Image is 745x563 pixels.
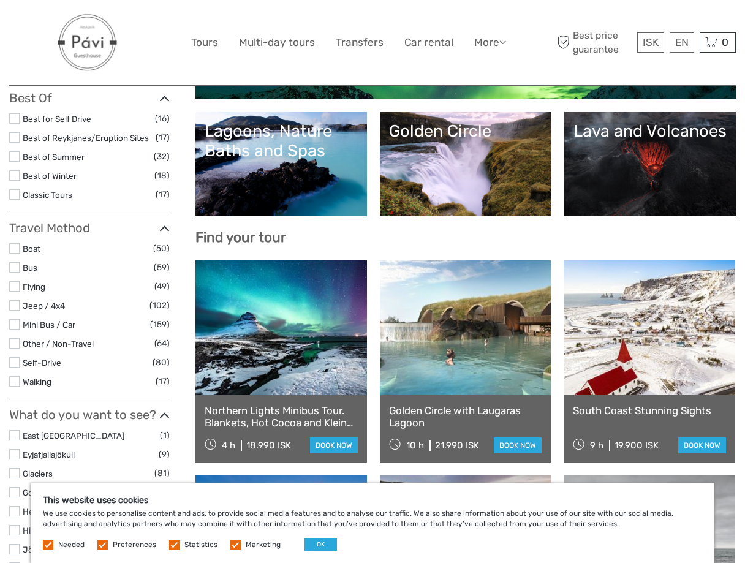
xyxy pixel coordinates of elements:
a: Eyjafjallajökull [23,450,75,459]
h3: Best Of [9,91,170,105]
button: Open LiveChat chat widget [141,19,156,34]
span: (102) [149,298,170,312]
span: 9 h [590,440,603,451]
a: Golden Circle [389,121,542,207]
div: 19.900 ISK [615,440,659,451]
span: (81) [154,466,170,480]
a: Glaciers [23,469,53,478]
span: (1) [160,428,170,442]
h5: This website uses cookies [43,495,702,505]
b: Find your tour [195,229,286,246]
span: Best price guarantee [554,29,635,56]
span: (159) [150,317,170,331]
a: Highlands [23,526,61,535]
span: (18) [154,168,170,183]
h3: What do you want to see? [9,407,170,422]
span: 0 [720,36,730,48]
a: Bus [23,263,37,273]
a: Golden Circle with Laugaras Lagoon [389,404,542,429]
span: (16) [155,111,170,126]
div: Lagoons, Nature Baths and Spas [205,121,358,161]
a: Walking [23,377,51,387]
a: Northern Lights Minibus Tour. Blankets, Hot Cocoa and Kleina pastry. Free retry. [205,404,358,429]
a: Golden Circle [23,488,73,497]
label: Preferences [113,540,156,550]
a: Jökulsárlón/[GEOGRAPHIC_DATA] [23,545,155,554]
label: Marketing [246,540,281,550]
a: Flying [23,282,45,292]
div: Golden Circle [389,121,542,141]
div: We use cookies to personalise content and ads, to provide social media features and to analyse ou... [31,483,714,563]
label: Needed [58,540,85,550]
a: Classic Tours [23,190,72,200]
span: (59) [154,260,170,274]
a: Other / Non-Travel [23,339,94,349]
span: (49) [154,279,170,293]
a: Best of Winter [23,171,77,181]
span: (17) [156,130,170,145]
div: 18.990 ISK [246,440,291,451]
a: Jeep / 4x4 [23,301,65,311]
a: Car rental [404,34,453,51]
img: 813-8eeafeba-444a-4ca7-9364-fd0d32cda83c_logo_big.png [54,9,121,76]
a: Hekla [23,507,44,516]
span: (17) [156,187,170,202]
span: (64) [154,336,170,350]
span: (80) [153,355,170,369]
a: book now [310,437,358,453]
a: Self-Drive [23,358,61,368]
button: OK [304,538,337,551]
a: Lagoons, Nature Baths and Spas [205,121,358,207]
a: East [GEOGRAPHIC_DATA] [23,431,124,440]
label: Statistics [184,540,217,550]
a: More [474,34,506,51]
p: We're away right now. Please check back later! [17,21,138,31]
a: Transfers [336,34,384,51]
a: book now [494,437,542,453]
div: Lava and Volcanoes [573,121,727,141]
a: Tours [191,34,218,51]
a: South Coast Stunning Sights [573,404,726,417]
span: 10 h [406,440,424,451]
div: EN [670,32,694,53]
span: (32) [154,149,170,164]
a: Multi-day tours [239,34,315,51]
span: ISK [643,36,659,48]
div: 21.990 ISK [435,440,479,451]
a: Mini Bus / Car [23,320,75,330]
span: 4 h [222,440,235,451]
span: (9) [159,447,170,461]
h3: Travel Method [9,221,170,235]
span: (50) [153,241,170,255]
a: Boat [23,244,40,254]
a: Lava and Volcanoes [573,121,727,207]
a: Best for Self Drive [23,114,91,124]
a: book now [678,437,726,453]
a: Best of Summer [23,152,85,162]
span: (17) [156,374,170,388]
a: Best of Reykjanes/Eruption Sites [23,133,149,143]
